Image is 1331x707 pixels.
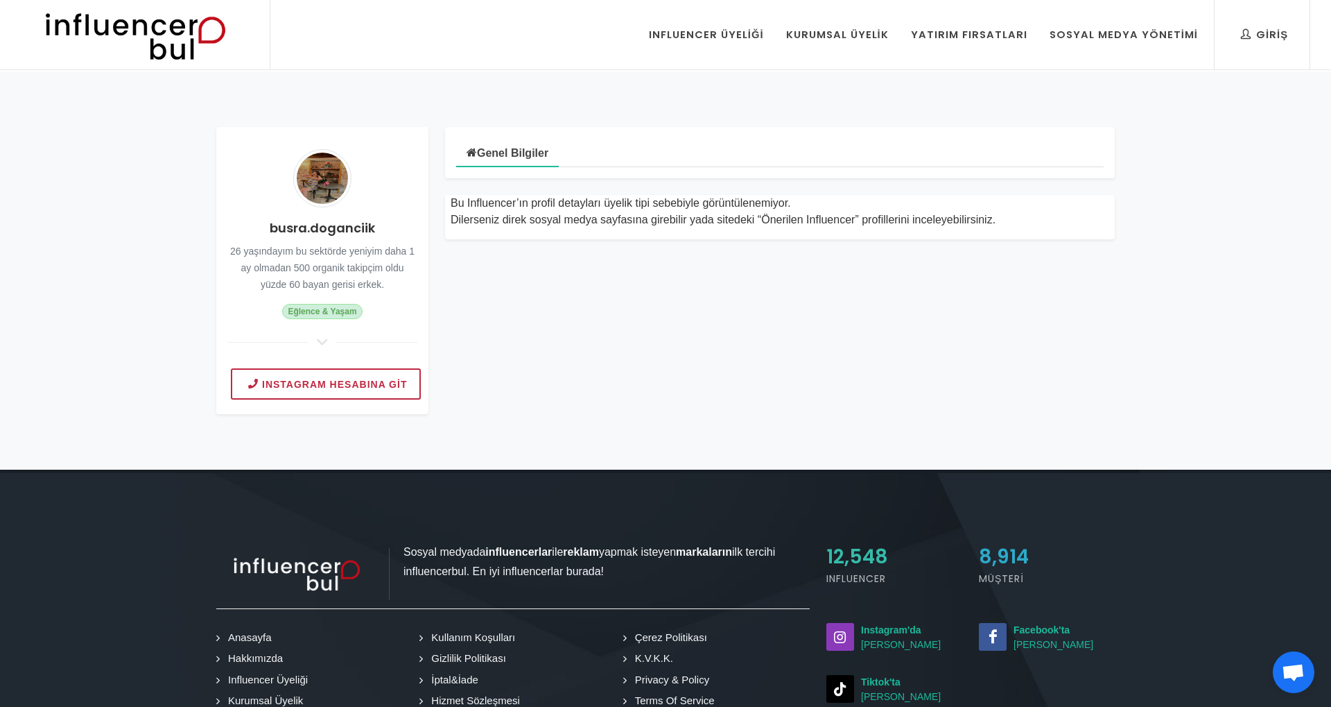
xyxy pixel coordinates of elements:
[1296,29,1307,40] img: go_to_app.svg
[861,676,901,688] strong: Tiktok'ta
[230,246,415,290] small: 26 yaşındayım bu sektörde yeniyim daha 1 ay olmadan 500 organik takipçim oldu yüzde 60 bayan geri...
[1158,80,1169,92] img: tab_seo_analyzer_grey.svg
[1014,624,1070,636] strong: Facebook'ta
[861,624,921,636] strong: Instagram'da
[485,546,552,558] strong: influencerlar
[231,368,421,400] a: Instagram Hesabına git
[423,630,517,646] a: Kullanım Koşulları
[456,137,559,167] a: Genel Bilgiler
[844,82,882,91] div: Backlinks
[826,572,962,586] h5: Influencer
[293,149,351,207] img: Avatar
[979,623,1115,652] small: [PERSON_NAME]
[826,623,962,652] small: [PERSON_NAME]
[563,546,599,558] strong: reklam
[216,543,810,580] p: Sosyal medyada ile yapmak isteyen ilk tercihi influencerbul. En iyi influencerlar burada!
[826,623,962,652] a: Instagram'da[PERSON_NAME]
[216,548,390,599] img: influencer_light.png
[22,22,33,33] img: logo_orange.svg
[676,546,732,558] strong: markaların
[1241,27,1288,42] div: Giriş
[220,651,285,667] a: Hakkımızda
[39,22,68,33] div: v 4.0.25
[227,219,417,237] h4: busra.doganciik
[423,651,508,667] a: Gizlilik Politikası
[627,630,709,646] a: Çerez Politikası
[649,27,764,42] div: Influencer Üyeliği
[911,27,1027,42] div: Yatırım Fırsatları
[627,651,675,667] a: K.V.K.K.
[493,82,573,91] div: Keywords by Traffic
[627,672,712,688] a: Privacy & Policy
[451,195,1109,228] div: Bu Influencer’ın profil detayları üyelik tipi sebebiyle görüntülenemiyor. Dilerseniz direk sosyal...
[167,82,238,91] div: Domain Overview
[36,36,153,47] div: Domain: [DOMAIN_NAME]
[152,80,163,92] img: tab_domain_overview_orange.svg
[979,543,1029,570] span: 8,914
[478,80,489,92] img: tab_keywords_by_traffic_grey.svg
[979,572,1115,586] h5: Müşteri
[22,36,33,47] img: website_grey.svg
[826,675,962,704] a: Tiktok'ta[PERSON_NAME]
[282,304,363,319] span: Eğlence & Yaşam
[786,27,889,42] div: Kurumsal Üyelik
[826,675,962,704] small: [PERSON_NAME]
[826,543,888,570] span: 12,548
[220,630,274,646] a: Anasayfa
[1237,29,1249,40] img: support.svg
[423,672,480,688] a: İptal&İade
[1174,82,1213,91] div: Site Audit
[829,80,840,92] img: tab_backlinks_grey.svg
[1273,651,1314,693] div: Açık sohbet
[1267,29,1278,40] img: setting.svg
[979,623,1115,652] a: Facebook'ta[PERSON_NAME]
[220,672,310,688] a: Influencer Üyeliği
[1050,27,1198,42] div: Sosyal Medya Yönetimi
